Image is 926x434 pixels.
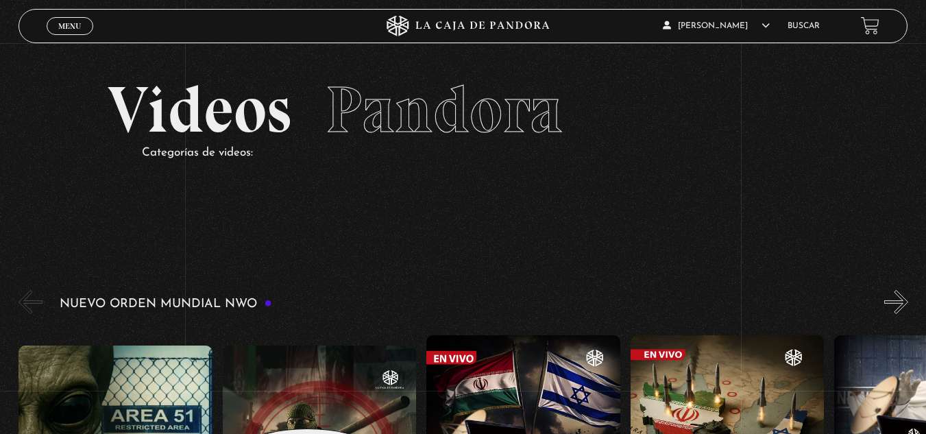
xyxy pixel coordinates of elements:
[884,290,908,314] button: Next
[108,77,819,143] h2: Videos
[53,33,86,43] span: Cerrar
[58,22,81,30] span: Menu
[19,290,42,314] button: Previous
[326,71,563,149] span: Pandora
[60,298,272,311] h3: Nuevo Orden Mundial NWO
[663,22,770,30] span: [PERSON_NAME]
[788,22,820,30] a: Buscar
[142,143,819,164] p: Categorías de videos:
[861,16,879,35] a: View your shopping cart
